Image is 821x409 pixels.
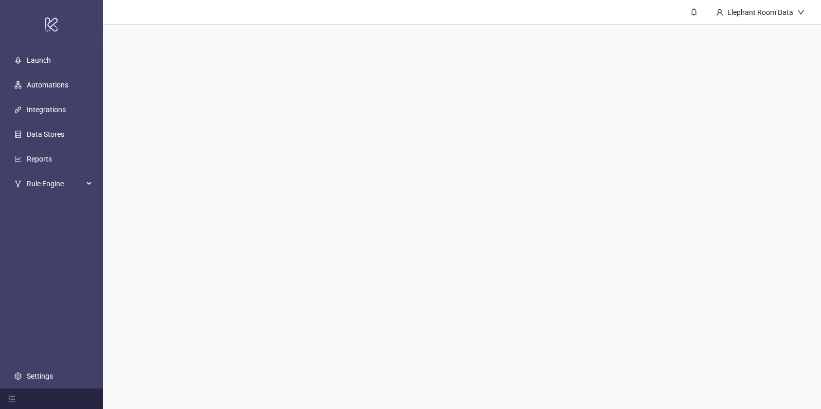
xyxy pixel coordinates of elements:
[27,56,51,64] a: Launch
[27,372,53,380] a: Settings
[27,81,68,89] a: Automations
[690,8,698,15] span: bell
[797,9,805,16] span: down
[716,9,723,16] span: user
[27,155,52,163] a: Reports
[14,180,22,187] span: fork
[27,105,66,114] a: Integrations
[723,7,797,18] div: Elephant Room Data
[27,130,64,138] a: Data Stores
[8,395,15,402] span: menu-fold
[27,173,83,194] span: Rule Engine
